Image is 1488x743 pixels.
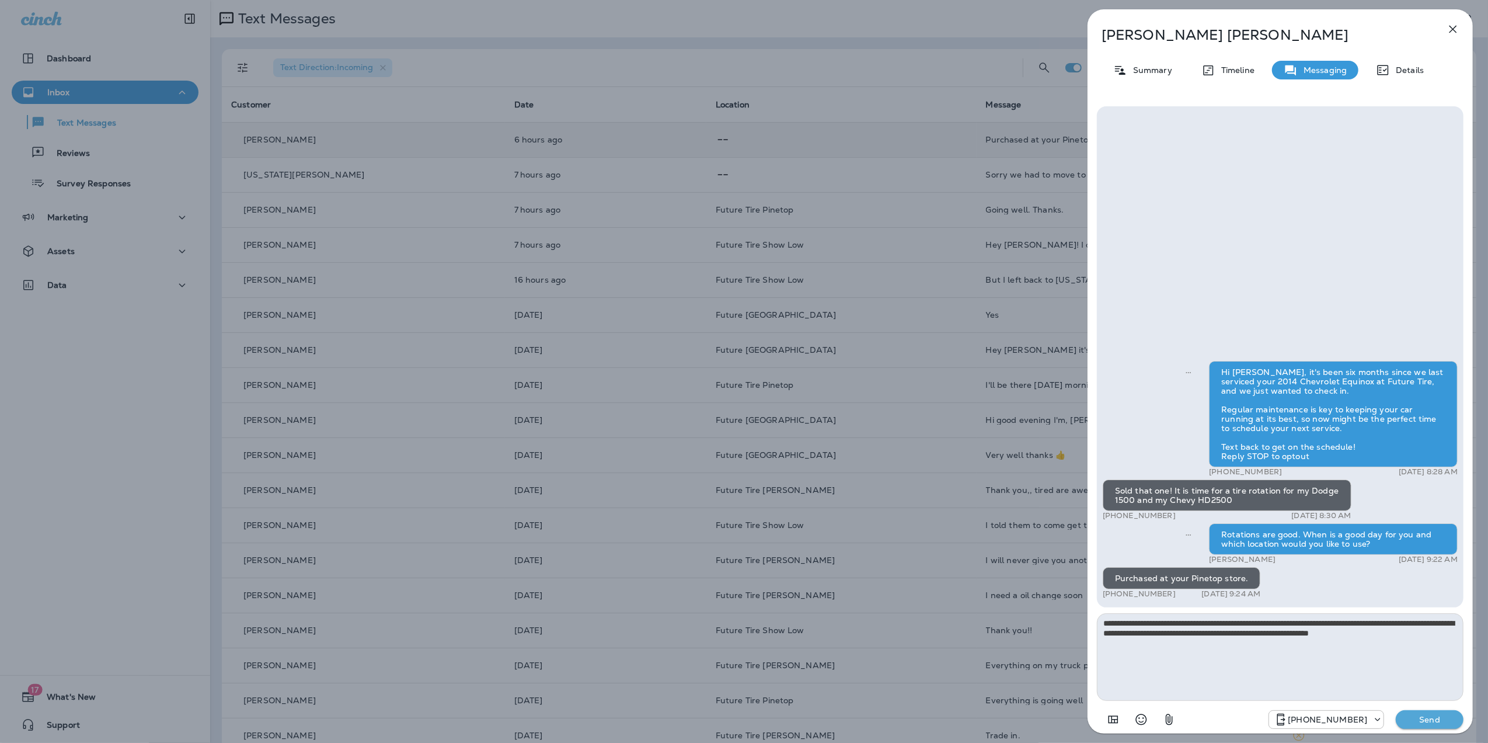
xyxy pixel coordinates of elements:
button: Select an emoji [1130,708,1153,731]
p: [PHONE_NUMBER] [1103,589,1176,599]
p: [DATE] 8:30 AM [1292,511,1351,520]
p: [PHONE_NUMBER] [1288,715,1367,724]
span: Sent [1186,366,1191,377]
div: Sold that one! It is time for a tire rotation for my Dodge 1500 and my Chevy HD2500 [1103,480,1351,511]
p: [PERSON_NAME] [1209,555,1276,564]
button: Send [1396,710,1463,729]
button: Add in a premade template [1102,708,1125,731]
p: [DATE] 9:24 AM [1202,589,1261,599]
div: Hi [PERSON_NAME], it's been six months since we last serviced your 2014 Chevrolet Equinox at Futu... [1209,361,1458,467]
div: Rotations are good. When is a good day for you and which location would you like to use? [1209,523,1458,555]
p: [PHONE_NUMBER] [1209,467,1282,477]
p: [DATE] 9:22 AM [1399,555,1458,564]
p: Summary [1127,65,1172,75]
p: [PHONE_NUMBER] [1103,511,1176,520]
p: [DATE] 8:28 AM [1399,467,1458,477]
p: [PERSON_NAME] [PERSON_NAME] [1102,27,1420,43]
div: +1 (928) 232-1970 [1269,713,1384,727]
p: Timeline [1215,65,1254,75]
p: Details [1390,65,1424,75]
p: Send [1405,714,1454,725]
span: Sent [1186,529,1191,539]
p: Messaging [1298,65,1347,75]
div: Purchased at your Pinetop store. [1103,567,1260,589]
